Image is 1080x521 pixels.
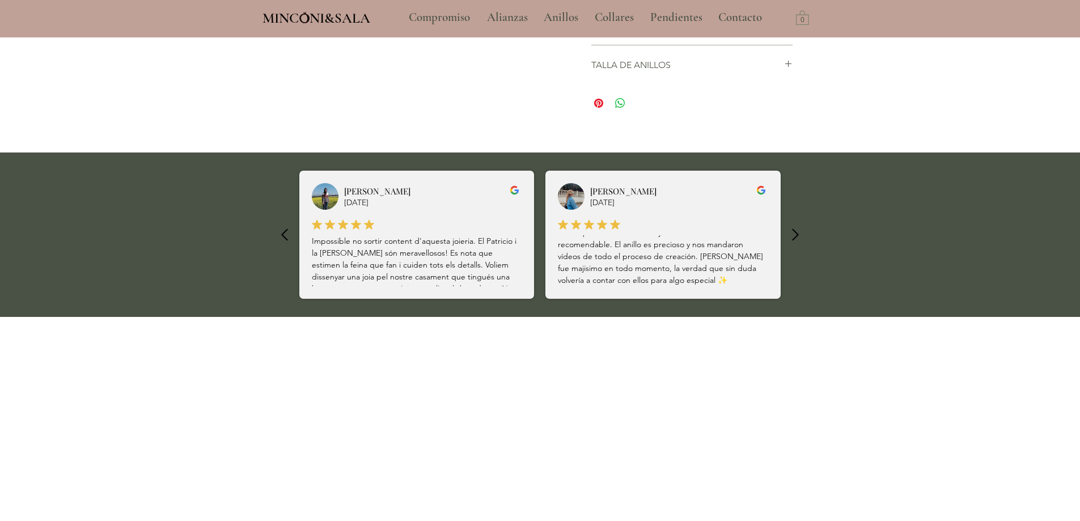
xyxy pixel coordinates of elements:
p: Compromiso [403,3,476,32]
h2: TALLA DE ANILLOS [591,59,784,71]
h2: [PERSON_NAME] [590,185,748,197]
p: [DATE] [590,197,748,209]
p: Contacto [713,3,768,32]
text: 0 [801,16,804,24]
a: MINCONI&SALA [262,7,370,26]
a: Collares [586,3,642,32]
a: Contacto [710,3,771,32]
a: Carrito con 0 ítems [796,10,809,25]
p: Impossible no sortir content d'aquesta joieria. El Patricio i la [PERSON_NAME] són meravellosos! ... [312,235,522,354]
img: Minconi Sala [300,12,310,23]
a: Compartir en WhatsApp [613,96,627,110]
p: Anillos [538,3,584,32]
p: Una experiencia inolvidable y sin duda 100% recomendable. El anillo es precioso y nos mandaron ví... [558,227,768,286]
a: Compromiso [400,3,478,32]
p: Collares [589,3,639,32]
p: Alianzas [481,3,533,32]
h2: [PERSON_NAME] [344,185,502,197]
a: Pendientes [642,3,710,32]
p: [DATE] [344,197,502,209]
button: TALLA DE ANILLOS [591,59,793,71]
p: Pendientes [645,3,708,32]
nav: Sitio [378,3,793,32]
span: MINCONI&SALA [262,10,370,27]
a: Pin en Pinterest [592,96,605,110]
a: Alianzas [478,3,535,32]
a: Anillos [535,3,586,32]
